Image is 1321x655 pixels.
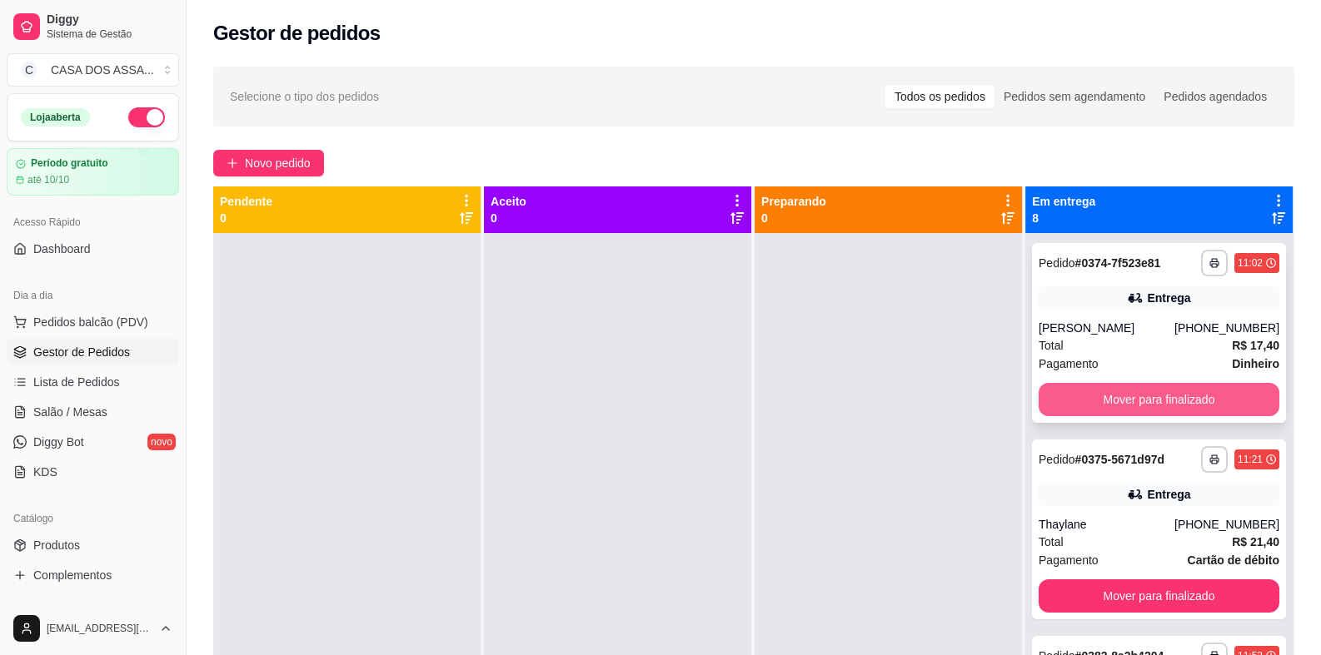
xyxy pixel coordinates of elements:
[1147,486,1190,503] div: Entrega
[761,193,826,210] p: Preparando
[33,404,107,420] span: Salão / Mesas
[1032,193,1095,210] p: Em entrega
[7,148,179,196] a: Período gratuitoaté 10/10
[1238,256,1263,270] div: 11:02
[220,210,272,226] p: 0
[7,369,179,395] a: Lista de Pedidos
[47,27,172,41] span: Sistema de Gestão
[1174,320,1279,336] div: [PHONE_NUMBER]
[7,608,179,648] button: [EMAIL_ADDRESS][DOMAIN_NAME]
[7,562,179,588] a: Complementos
[1039,355,1099,373] span: Pagamento
[1154,85,1276,108] div: Pedidos agendados
[7,53,179,87] button: Select a team
[1039,320,1174,336] div: [PERSON_NAME]
[1039,336,1064,355] span: Total
[7,7,179,47] a: DiggySistema de Gestão
[245,154,311,172] span: Novo pedido
[33,344,130,360] span: Gestor de Pedidos
[1039,579,1279,613] button: Mover para finalizado
[1232,535,1279,548] strong: R$ 21,40
[7,209,179,236] div: Acesso Rápido
[7,399,179,425] a: Salão / Mesas
[33,567,112,583] span: Complementos
[128,107,165,127] button: Alterar Status
[33,241,91,257] span: Dashboard
[31,157,108,170] article: Período gratuito
[7,459,179,485] a: KDS
[1039,383,1279,416] button: Mover para finalizado
[1188,553,1279,567] strong: Cartão de débito
[230,87,379,106] span: Selecione o tipo dos pedidos
[1238,453,1263,466] div: 11:21
[1232,339,1279,352] strong: R$ 17,40
[33,464,57,480] span: KDS
[885,85,994,108] div: Todos os pedidos
[213,150,324,176] button: Novo pedido
[33,434,84,450] span: Diggy Bot
[1174,516,1279,533] div: [PHONE_NUMBER]
[27,173,69,186] article: até 10/10
[994,85,1154,108] div: Pedidos sem agendamento
[1039,551,1099,569] span: Pagamento
[7,282,179,309] div: Dia a dia
[7,429,179,455] a: Diggy Botnovo
[33,537,80,553] span: Produtos
[1075,256,1161,270] strong: # 0374-7f523e81
[491,210,526,226] p: 0
[1147,290,1190,306] div: Entrega
[1075,453,1164,466] strong: # 0375-5671d97d
[7,532,179,558] a: Produtos
[1039,453,1075,466] span: Pedido
[21,108,90,127] div: Loja aberta
[1039,256,1075,270] span: Pedido
[33,374,120,390] span: Lista de Pedidos
[1039,516,1174,533] div: Thaylane
[21,62,37,78] span: C
[51,62,154,78] div: CASA DOS ASSA ...
[7,339,179,365] a: Gestor de Pedidos
[1039,533,1064,551] span: Total
[491,193,526,210] p: Aceito
[761,210,826,226] p: 0
[7,236,179,262] a: Dashboard
[7,505,179,532] div: Catálogo
[227,157,238,169] span: plus
[213,20,381,47] h2: Gestor de pedidos
[7,309,179,335] button: Pedidos balcão (PDV)
[220,193,272,210] p: Pendente
[47,12,172,27] span: Diggy
[47,622,152,635] span: [EMAIL_ADDRESS][DOMAIN_NAME]
[33,314,148,330] span: Pedidos balcão (PDV)
[1232,357,1279,370] strong: Dinheiro
[1032,210,1095,226] p: 8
